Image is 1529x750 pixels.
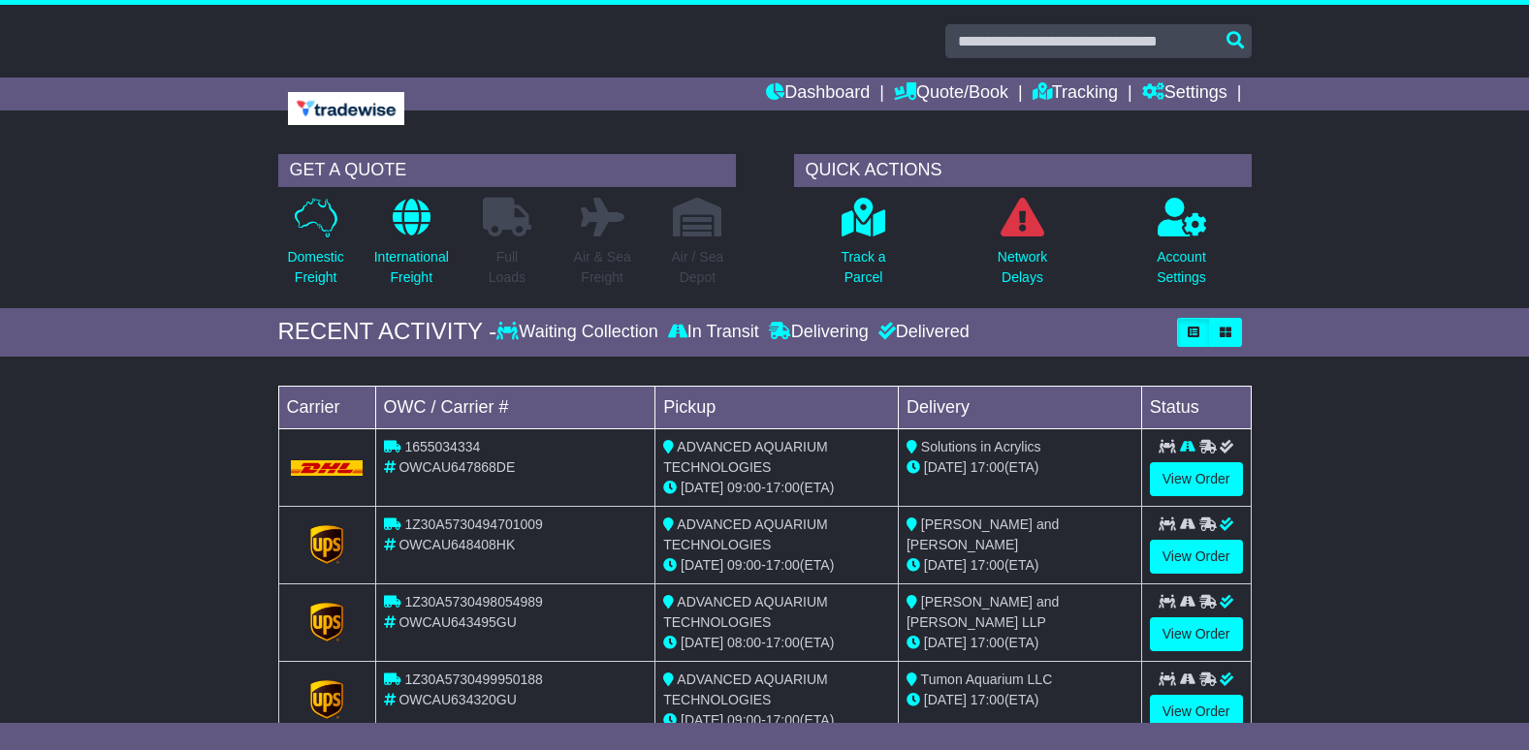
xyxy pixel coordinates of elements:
div: (ETA) [907,690,1133,710]
img: GetCarrierServiceLogo [310,525,343,564]
span: Tumon Aquarium LLC [921,672,1053,687]
p: Air / Sea Depot [672,247,724,288]
div: (ETA) [907,457,1133,478]
span: 17:00 [766,712,800,728]
td: OWC / Carrier # [375,386,655,428]
span: [PERSON_NAME] and [PERSON_NAME] LLP [907,594,1059,630]
span: ADVANCED AQUARIUM TECHNOLOGIES [663,594,827,630]
span: 1655034334 [404,439,480,454]
span: 09:00 [727,480,761,495]
span: [DATE] [924,557,967,573]
span: OWCAU647868DE [398,459,515,475]
div: (ETA) [907,633,1133,653]
span: ADVANCED AQUARIUM TECHNOLOGIES [663,516,827,552]
span: OWCAU643495GU [398,614,516,630]
span: [PERSON_NAME] and [PERSON_NAME] [907,516,1059,552]
a: Track aParcel [840,197,886,298]
div: - (ETA) [663,710,890,731]
span: 09:00 [727,712,761,728]
a: Dashboard [766,78,870,110]
span: 1Z30A5730499950188 [404,672,542,687]
a: Tracking [1033,78,1118,110]
div: (ETA) [907,555,1133,576]
a: AccountSettings [1156,197,1207,298]
div: - (ETA) [663,555,890,576]
p: International Freight [374,247,449,288]
span: ADVANCED AQUARIUM TECHNOLOGIES [663,672,827,707]
span: 17:00 [971,557,1004,573]
a: View Order [1150,695,1243,729]
span: [DATE] [681,557,723,573]
div: Delivering [764,322,874,343]
span: Solutions in Acrylics [921,439,1041,454]
p: Full Loads [483,247,531,288]
a: View Order [1150,462,1243,496]
span: 1Z30A5730494701009 [404,516,542,532]
div: - (ETA) [663,633,890,653]
span: [DATE] [924,459,967,475]
div: Waiting Collection [496,322,662,343]
a: NetworkDelays [997,197,1048,298]
img: GetCarrierServiceLogo [310,680,343,719]
p: Air & Sea Freight [574,247,631,288]
a: DomesticFreight [286,197,344,298]
div: Delivered [874,322,970,343]
span: [DATE] [924,635,967,650]
p: Network Delays [998,247,1047,288]
span: [DATE] [681,480,723,495]
span: 17:00 [766,635,800,650]
p: Account Settings [1157,247,1206,288]
span: 17:00 [766,480,800,495]
a: View Order [1150,540,1243,574]
span: 17:00 [971,692,1004,707]
div: - (ETA) [663,478,890,498]
span: 09:00 [727,557,761,573]
a: View Order [1150,617,1243,651]
img: DHL.png [291,460,364,476]
div: QUICK ACTIONS [794,154,1252,187]
div: GET A QUOTE [278,154,736,187]
a: InternationalFreight [373,197,450,298]
span: [DATE] [924,692,967,707]
a: Quote/Book [894,78,1008,110]
td: Delivery [898,386,1141,428]
div: RECENT ACTIVITY - [278,318,497,346]
p: Track a Parcel [841,247,885,288]
span: 1Z30A5730498054989 [404,594,542,609]
span: 17:00 [971,459,1004,475]
p: Domestic Freight [287,247,343,288]
span: 17:00 [766,557,800,573]
a: Settings [1142,78,1227,110]
span: 17:00 [971,635,1004,650]
span: OWCAU634320GU [398,692,516,707]
td: Carrier [278,386,375,428]
td: Pickup [655,386,899,428]
span: [DATE] [681,635,723,650]
span: ADVANCED AQUARIUM TECHNOLOGIES [663,439,827,475]
img: GetCarrierServiceLogo [310,603,343,641]
div: In Transit [663,322,764,343]
span: 08:00 [727,635,761,650]
span: [DATE] [681,712,723,728]
td: Status [1141,386,1251,428]
span: OWCAU648408HK [398,537,515,552]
